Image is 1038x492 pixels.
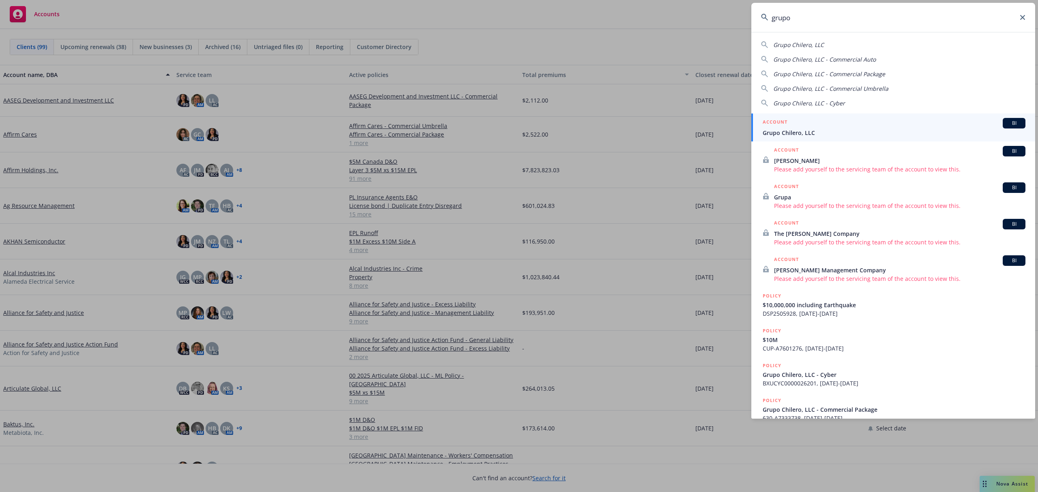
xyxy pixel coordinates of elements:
a: ACCOUNTBI[PERSON_NAME] Management CompanyPlease add yourself to the servicing team of the account... [751,251,1035,287]
a: ACCOUNTBIThe [PERSON_NAME] CompanyPlease add yourself to the servicing team of the account to vie... [751,214,1035,251]
span: BI [1006,184,1022,191]
h5: POLICY [763,327,781,335]
h5: POLICY [763,362,781,370]
span: BI [1006,148,1022,155]
span: $10,000,000 including Earthquake [763,301,1025,309]
span: Please add yourself to the servicing team of the account to view this. [774,274,1025,283]
span: [PERSON_NAME] [774,156,1025,165]
a: ACCOUNTBIGrupo Chilero, LLC [751,113,1035,141]
h5: ACCOUNT [774,255,799,265]
a: POLICY$10MCUP-A7601276, [DATE]-[DATE] [751,322,1035,357]
h5: ACCOUNT [763,118,787,128]
span: Grupo Chilero, LLC - Commercial Package [773,70,885,78]
span: Grupo Chilero, LLC - Commercial Umbrella [773,85,888,92]
span: Grupa [774,193,1025,201]
h5: ACCOUNT [774,146,799,156]
span: $10M [763,336,1025,344]
a: POLICYGrupo Chilero, LLC - Commercial Package630-A7333738, [DATE]-[DATE] [751,392,1035,427]
span: Grupo Chilero, LLC [773,41,824,49]
h5: POLICY [763,396,781,404]
a: POLICYGrupo Chilero, LLC - CyberBXUCYC0000026201, [DATE]-[DATE] [751,357,1035,392]
span: BI [1006,257,1022,264]
span: BI [1006,220,1022,228]
span: Please add yourself to the servicing team of the account to view this. [774,165,1025,173]
span: Please add yourself to the servicing team of the account to view this. [774,201,1025,210]
span: Grupo Chilero, LLC - Cyber [773,99,845,107]
span: Grupo Chilero, LLC [763,128,1025,137]
input: Search... [751,3,1035,32]
span: 630-A7333738, [DATE]-[DATE] [763,414,1025,422]
span: Grupo Chilero, LLC - Cyber [763,370,1025,379]
span: Grupo Chilero, LLC - Commercial Package [763,405,1025,414]
span: The [PERSON_NAME] Company [774,229,1025,238]
a: ACCOUNTBIGrupaPlease add yourself to the servicing team of the account to view this. [751,178,1035,214]
h5: POLICY [763,292,781,300]
span: BXUCYC0000026201, [DATE]-[DATE] [763,379,1025,387]
a: POLICY$10,000,000 including EarthquakeDSP2505928, [DATE]-[DATE] [751,287,1035,322]
span: [PERSON_NAME] Management Company [774,266,1025,274]
h5: ACCOUNT [774,182,799,192]
span: BI [1006,120,1022,127]
span: DSP2505928, [DATE]-[DATE] [763,309,1025,318]
h5: ACCOUNT [774,219,799,229]
span: Please add yourself to the servicing team of the account to view this. [774,238,1025,246]
span: Grupo Chilero, LLC - Commercial Auto [773,56,876,63]
a: ACCOUNTBI[PERSON_NAME]Please add yourself to the servicing team of the account to view this. [751,141,1035,178]
span: CUP-A7601276, [DATE]-[DATE] [763,344,1025,353]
